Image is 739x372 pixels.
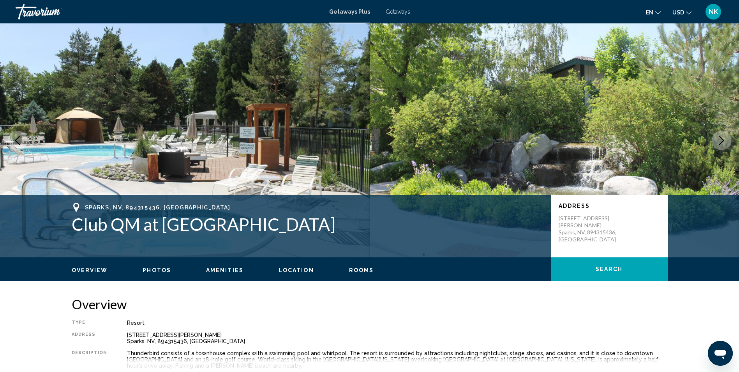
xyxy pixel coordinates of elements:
button: Rooms [349,267,374,274]
h2: Overview [72,296,668,312]
div: Address [72,332,108,344]
span: Search [596,266,623,273]
div: Resort [127,320,668,326]
p: Address [559,203,660,209]
a: Getaways Plus [329,9,370,15]
a: Travorium [16,4,321,19]
button: Next image [712,131,731,150]
iframe: Button to launch messaging window [708,341,733,366]
span: NK [709,8,718,16]
h1: Club QM at [GEOGRAPHIC_DATA] [72,214,543,234]
div: Thunderbird consists of a townhouse complex with a swimming pool and whirlpool. The resort is sur... [127,350,668,369]
span: Amenities [206,267,243,273]
div: [STREET_ADDRESS][PERSON_NAME] Sparks, NV, 894315436, [GEOGRAPHIC_DATA] [127,332,668,344]
button: Photos [143,267,171,274]
button: User Menu [703,4,723,20]
p: [STREET_ADDRESS][PERSON_NAME] Sparks, NV, 894315436, [GEOGRAPHIC_DATA] [559,215,621,243]
span: Photos [143,267,171,273]
span: Sparks, NV, 894315436, [GEOGRAPHIC_DATA] [85,204,231,211]
button: Search [551,257,668,281]
button: Change language [646,7,661,18]
span: Location [279,267,314,273]
button: Change currency [672,7,691,18]
div: Description [72,350,108,369]
span: en [646,9,653,16]
span: USD [672,9,684,16]
div: Type [72,320,108,326]
button: Location [279,267,314,274]
button: Previous image [8,131,27,150]
span: Overview [72,267,108,273]
span: Rooms [349,267,374,273]
button: Overview [72,267,108,274]
a: Getaways [386,9,410,15]
button: Amenities [206,267,243,274]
